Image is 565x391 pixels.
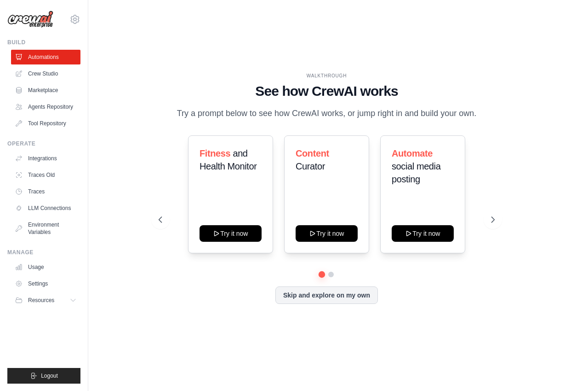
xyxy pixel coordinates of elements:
a: Traces Old [11,168,80,182]
button: Try it now [392,225,454,242]
a: Environment Variables [11,217,80,239]
span: Fitness [200,148,230,158]
button: Try it now [296,225,358,242]
span: and Health Monitor [200,148,257,171]
a: Settings [11,276,80,291]
span: Content [296,148,329,158]
a: Crew Studio [11,66,80,81]
a: Integrations [11,151,80,166]
img: Logo [7,11,53,28]
h1: See how CrewAI works [159,83,494,99]
a: Tool Repository [11,116,80,131]
button: Logout [7,368,80,384]
div: Operate [7,140,80,147]
button: Skip and explore on my own [275,286,378,304]
div: WALKTHROUGH [159,72,494,79]
span: Curator [296,161,325,171]
button: Try it now [200,225,262,242]
div: Build [7,39,80,46]
div: Manage [7,249,80,256]
button: Resources [11,293,80,308]
a: Marketplace [11,83,80,98]
a: Traces [11,184,80,199]
span: Logout [41,372,58,379]
span: Resources [28,297,54,304]
span: Automate [392,148,433,158]
a: LLM Connections [11,201,80,216]
p: Try a prompt below to see how CrewAI works, or jump right in and build your own. [172,107,481,120]
a: Usage [11,260,80,274]
span: social media posting [392,161,440,184]
a: Agents Repository [11,99,80,114]
a: Automations [11,50,80,64]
